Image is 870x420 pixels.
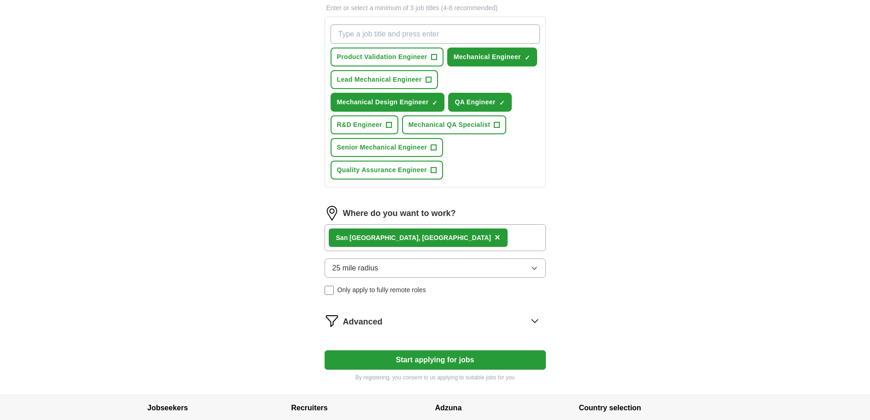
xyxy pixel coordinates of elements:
span: 25 mile radius [332,263,379,274]
strong: Sa [336,234,344,241]
span: Product Validation Engineer [337,52,427,62]
span: Mechanical Engineer [454,52,521,62]
button: Mechanical QA Specialist [402,115,507,134]
span: Mechanical QA Specialist [408,120,491,130]
span: Senior Mechanical Engineer [337,143,427,152]
button: Start applying for jobs [325,350,546,370]
button: Lead Mechanical Engineer [331,70,438,89]
span: R&D Engineer [337,120,382,130]
button: Mechanical Design Engineer✓ [331,93,445,112]
label: Where do you want to work? [343,207,456,220]
button: 25 mile radius [325,258,546,278]
button: Quality Assurance Engineer [331,161,443,180]
input: Type a job title and press enter [331,24,540,44]
span: ✓ [499,99,505,107]
button: Senior Mechanical Engineer [331,138,444,157]
span: QA Engineer [455,97,495,107]
img: filter [325,313,339,328]
button: × [495,231,500,245]
span: Mechanical Design Engineer [337,97,429,107]
img: location.png [325,206,339,221]
input: Only apply to fully remote roles [325,286,334,295]
span: ✓ [432,99,438,107]
p: Enter or select a minimum of 3 job titles (4-8 recommended) [325,3,546,13]
button: QA Engineer✓ [448,93,511,112]
div: n [GEOGRAPHIC_DATA], [GEOGRAPHIC_DATA] [336,233,491,243]
button: Mechanical Engineer✓ [447,48,537,66]
span: × [495,232,500,242]
span: Lead Mechanical Engineer [337,75,422,84]
button: R&D Engineer [331,115,398,134]
span: Only apply to fully remote roles [337,285,426,295]
button: Product Validation Engineer [331,48,444,66]
p: By registering, you consent to us applying to suitable jobs for you [325,373,546,382]
span: ✓ [525,54,530,61]
span: Advanced [343,316,383,328]
span: Quality Assurance Engineer [337,165,427,175]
